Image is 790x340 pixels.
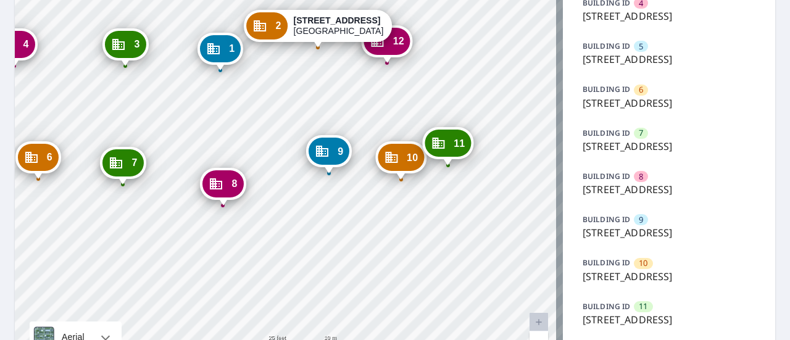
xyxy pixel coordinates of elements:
span: 10 [639,257,647,269]
div: [GEOGRAPHIC_DATA] [294,15,384,36]
p: [STREET_ADDRESS] [583,52,755,67]
div: Dropped pin, building 3, Commercial property, 7751 E Glenrosa Ave Scottsdale, AZ 85251 [102,28,148,67]
p: [STREET_ADDRESS] [583,225,755,240]
span: 8 [231,179,237,188]
p: BUILDING ID [583,214,630,225]
span: 10 [407,153,418,162]
span: 2 [276,21,281,30]
div: Dropped pin, building 6, Commercial property, 7751 E Glenrosa Ave Scottsdale, AZ 85251 [15,141,61,180]
div: Dropped pin, building 8, Commercial property, 7751 E Glenrosa Ave Scottsdale, AZ 85251 [200,168,246,206]
span: 7 [131,158,137,167]
p: BUILDING ID [583,257,630,268]
p: [STREET_ADDRESS] [583,182,755,197]
p: [STREET_ADDRESS] [583,96,755,110]
div: Dropped pin, building 11, Commercial property, 7751 E Glenrosa Ave Scottsdale, AZ 85251 [422,127,473,165]
span: 8 [639,171,643,183]
span: 6 [639,84,643,96]
div: Dropped pin, building 7, Commercial property, 7751 E Glenrosa Ave Scottsdale, AZ 85251 [100,147,146,185]
span: 12 [393,36,404,46]
a: Current Level 20, Zoom In Disabled [530,313,548,331]
div: Dropped pin, building 9, Commercial property, 7751 E Glenrosa Ave Scottsdale, AZ 85251 [306,135,352,173]
p: BUILDING ID [583,84,630,94]
strong: [STREET_ADDRESS] [294,15,381,25]
div: Dropped pin, building 1, Commercial property, 7751 E Glenrosa Ave Scottsdale, AZ 85251 [197,33,243,71]
div: Dropped pin, building 2, Commercial property, 7751 E Glenrosa Ave Scottsdale, AZ 85251 [244,10,393,48]
p: BUILDING ID [583,41,630,51]
span: 5 [639,41,643,52]
p: BUILDING ID [583,128,630,138]
p: [STREET_ADDRESS] [583,139,755,154]
span: 6 [47,152,52,162]
div: Dropped pin, building 12, Commercial property, 7751 E Glenrosa Ave Scottsdale, AZ 85251 [362,25,413,64]
div: Dropped pin, building 10, Commercial property, 7751 E Glenrosa Ave Scottsdale, AZ 85251 [375,141,426,180]
span: 11 [454,139,465,148]
span: 9 [338,147,343,156]
span: 7 [639,127,643,139]
span: 4 [23,39,28,49]
span: 11 [639,301,647,312]
span: 1 [229,44,235,53]
span: 3 [134,39,139,49]
p: [STREET_ADDRESS] [583,269,755,284]
p: [STREET_ADDRESS] [583,9,755,23]
p: BUILDING ID [583,301,630,312]
span: 9 [639,214,643,226]
p: [STREET_ADDRESS] [583,312,755,327]
p: BUILDING ID [583,171,630,181]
